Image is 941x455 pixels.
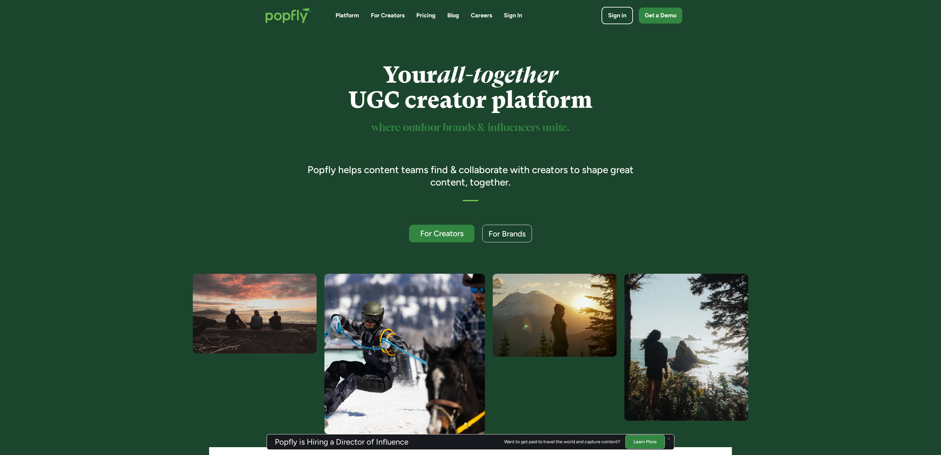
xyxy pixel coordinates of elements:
[602,7,633,24] a: Sign in
[298,164,643,188] h3: Popfly helps content teams find & collaborate with creators to shape great content, together.
[447,11,459,20] a: Blog
[437,62,558,88] em: all-together
[409,225,474,242] a: For Creators
[416,11,436,20] a: Pricing
[625,435,665,449] a: Learn More
[298,62,643,113] h1: Your UGC creator platform
[415,229,469,237] div: For Creators
[639,8,682,24] a: Get a Demo
[259,1,320,30] a: home
[504,439,620,445] div: Want to get paid to travel the world and capture content?
[645,11,676,20] div: Get a Demo
[608,11,626,20] div: Sign in
[371,123,570,133] sup: where outdoor brands & influencers unite.
[275,438,408,446] h3: Popfly is Hiring a Director of Influence
[488,230,526,238] div: For Brands
[371,11,404,20] a: For Creators
[504,11,522,20] a: Sign In
[482,225,532,242] a: For Brands
[471,11,492,20] a: Careers
[336,11,359,20] a: Platform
